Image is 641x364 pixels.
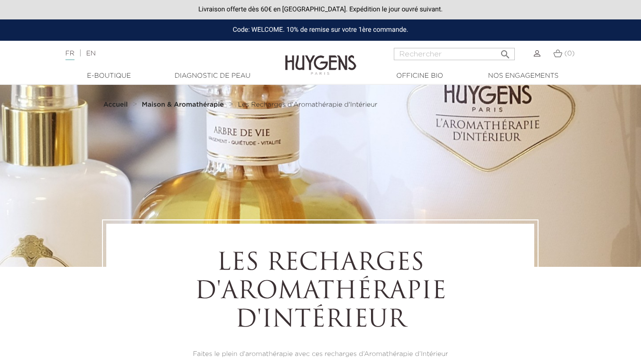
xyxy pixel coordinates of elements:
div: | [61,48,260,59]
a: Les Recharges d'Aromathérapie d'Intérieur [238,101,377,109]
a: Maison & Aromathérapie [142,101,226,109]
span: (0) [564,50,575,57]
h1: Les Recharges d'Aromathérapie d'Intérieur [132,250,508,335]
a: Officine Bio [372,71,467,81]
span: Les Recharges d'Aromathérapie d'Intérieur [238,101,377,108]
i:  [500,46,511,57]
button:  [497,45,514,58]
a: E-Boutique [62,71,157,81]
a: Diagnostic de peau [165,71,260,81]
a: Nos engagements [476,71,571,81]
a: EN [86,50,95,57]
strong: Accueil [103,101,128,108]
input: Rechercher [394,48,515,60]
a: FR [65,50,74,60]
p: Faites le plein d'aromathérapie avec ces recharges d’Aromathérapie d’Intérieur [132,349,508,359]
strong: Maison & Aromathérapie [142,101,224,108]
img: Huygens [285,40,356,76]
a: Accueil [103,101,130,109]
